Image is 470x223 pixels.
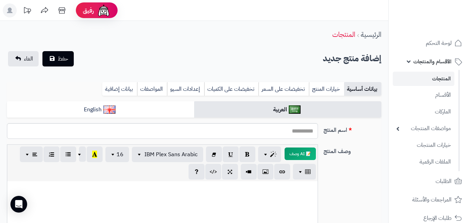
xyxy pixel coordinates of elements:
[8,51,39,66] a: الغاء
[24,55,33,63] span: الغاء
[436,176,452,186] span: الطلبات
[393,154,454,169] a: الملفات الرقمية
[393,138,454,153] a: خيارات المنتجات
[413,57,452,66] span: الأقسام والمنتجات
[10,196,27,213] div: Open Intercom Messenger
[321,123,384,134] label: اسم المنتج
[204,82,258,96] a: تخفيضات على الكميات
[132,147,203,162] button: IBM Plex Sans Arabic
[18,3,36,19] a: تحديثات المنصة
[289,105,301,114] img: العربية
[167,82,204,96] a: إعدادات السيو
[97,3,111,17] img: ai-face.png
[323,51,381,66] h2: إضافة منتج جديد
[332,29,355,40] a: المنتجات
[321,144,384,156] label: وصف المنتج
[285,148,316,160] button: 📝 AI وصف
[137,82,167,96] a: المواصفات
[393,88,454,103] a: الأقسام
[393,191,466,208] a: المراجعات والأسئلة
[103,105,115,114] img: English
[393,173,466,190] a: الطلبات
[393,104,454,119] a: الماركات
[7,101,194,118] a: English
[423,213,452,223] span: طلبات الإرجاع
[393,72,454,86] a: المنتجات
[393,35,466,51] a: لوحة التحكم
[144,150,198,159] span: IBM Plex Sans Arabic
[83,6,94,15] span: رفيق
[258,82,309,96] a: تخفيضات على السعر
[58,55,68,63] span: حفظ
[105,147,129,162] button: 16
[344,82,381,96] a: بيانات أساسية
[117,150,124,159] span: 16
[393,121,454,136] a: مواصفات المنتجات
[361,29,381,40] a: الرئيسية
[102,82,137,96] a: بيانات إضافية
[426,38,452,48] span: لوحة التحكم
[309,82,344,96] a: خيارات المنتج
[42,51,74,66] button: حفظ
[194,101,381,118] a: العربية
[412,195,452,205] span: المراجعات والأسئلة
